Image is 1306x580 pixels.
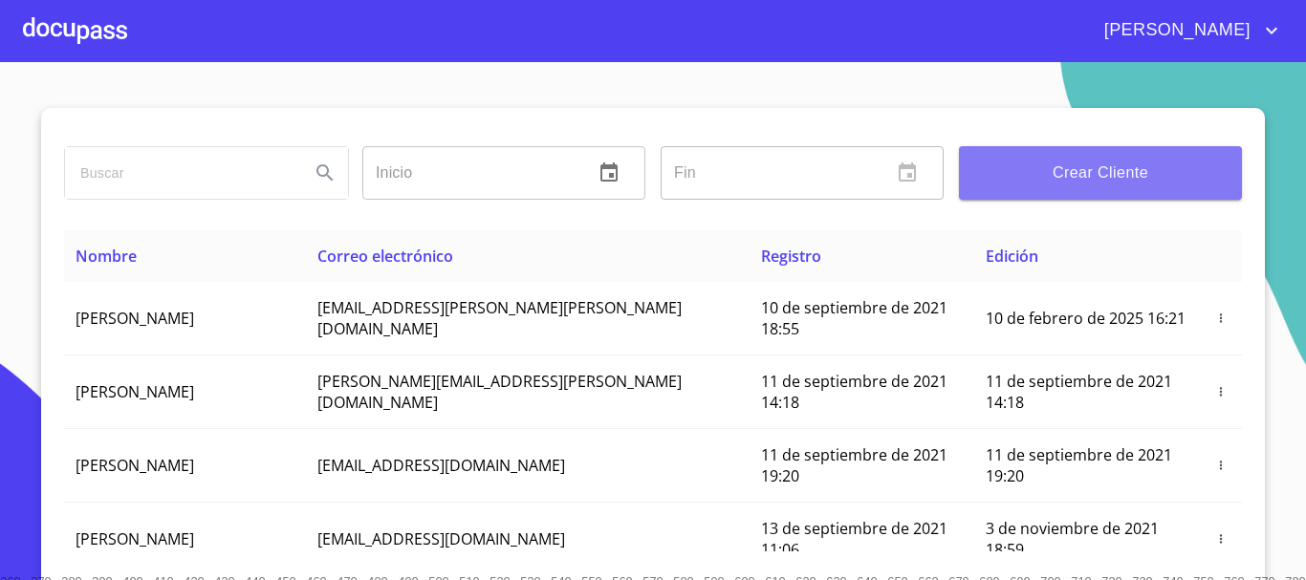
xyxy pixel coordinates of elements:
[302,150,348,196] button: Search
[761,444,947,486] span: 11 de septiembre de 2021 19:20
[1090,15,1260,46] span: [PERSON_NAME]
[1090,15,1283,46] button: account of current user
[317,297,682,339] span: [EMAIL_ADDRESS][PERSON_NAME][PERSON_NAME][DOMAIN_NAME]
[986,444,1172,486] span: 11 de septiembre de 2021 19:20
[317,528,565,549] span: [EMAIL_ADDRESS][DOMAIN_NAME]
[959,146,1242,200] button: Crear Cliente
[986,518,1159,560] span: 3 de noviembre de 2021 18:59
[761,297,947,339] span: 10 de septiembre de 2021 18:55
[76,381,194,402] span: [PERSON_NAME]
[317,455,565,476] span: [EMAIL_ADDRESS][DOMAIN_NAME]
[317,371,682,413] span: [PERSON_NAME][EMAIL_ADDRESS][PERSON_NAME][DOMAIN_NAME]
[76,528,194,549] span: [PERSON_NAME]
[761,518,947,560] span: 13 de septiembre de 2021 11:06
[76,308,194,329] span: [PERSON_NAME]
[974,160,1227,186] span: Crear Cliente
[986,308,1186,329] span: 10 de febrero de 2025 16:21
[986,371,1172,413] span: 11 de septiembre de 2021 14:18
[317,246,453,267] span: Correo electrónico
[761,371,947,413] span: 11 de septiembre de 2021 14:18
[65,147,294,199] input: search
[761,246,821,267] span: Registro
[76,246,137,267] span: Nombre
[76,455,194,476] span: [PERSON_NAME]
[986,246,1038,267] span: Edición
